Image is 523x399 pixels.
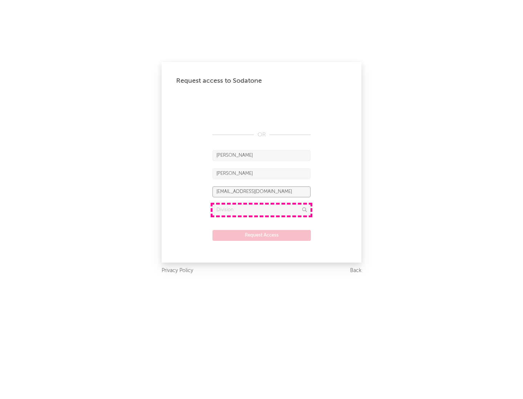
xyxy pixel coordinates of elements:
[212,230,311,241] button: Request Access
[212,205,311,215] input: Division
[212,131,311,139] div: OR
[162,266,193,275] a: Privacy Policy
[212,168,311,179] input: Last Name
[212,150,311,161] input: First Name
[212,186,311,197] input: Email
[176,77,347,85] div: Request access to Sodatone
[350,266,361,275] a: Back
